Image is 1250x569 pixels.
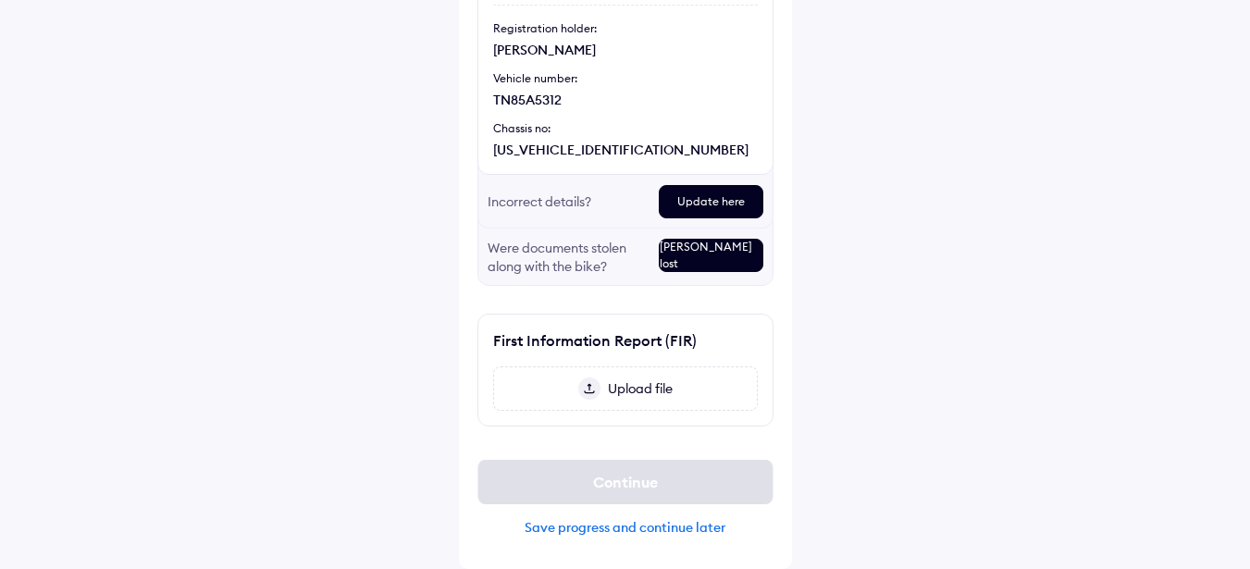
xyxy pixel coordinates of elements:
[493,120,758,137] div: Chassis no:
[578,377,600,400] img: upload-icon.svg
[659,185,763,218] div: Update here
[488,239,644,276] div: Were documents stolen along with the bike?
[488,185,644,218] div: Incorrect details?
[493,20,758,37] div: Registration holder:
[493,41,758,59] div: [PERSON_NAME]
[493,91,758,109] div: TN85A5312
[600,380,673,397] span: Upload file
[477,519,774,536] div: Save progress and continue later
[493,329,697,352] div: First Information Report (FIR)
[493,141,758,159] div: [US_VEHICLE_IDENTIFICATION_NUMBER]
[493,70,758,87] div: Vehicle number:
[659,239,763,272] div: [PERSON_NAME] lost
